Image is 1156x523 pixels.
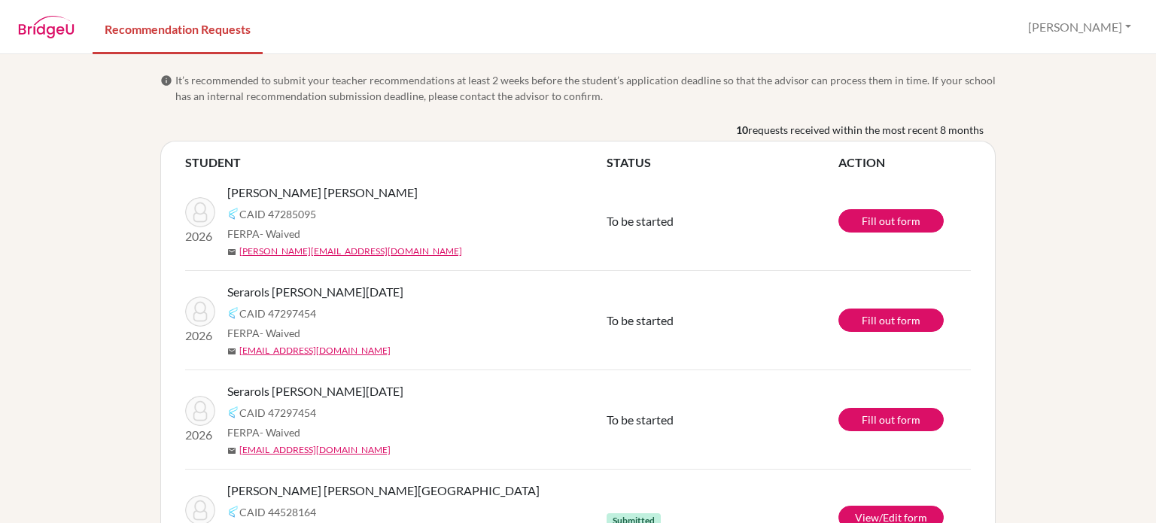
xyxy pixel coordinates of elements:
[93,2,263,54] a: Recommendation Requests
[227,184,418,202] span: [PERSON_NAME] [PERSON_NAME]
[736,122,748,138] b: 10
[227,307,239,319] img: Common App logo
[227,347,236,356] span: mail
[607,214,674,228] span: To be started
[239,245,462,258] a: [PERSON_NAME][EMAIL_ADDRESS][DOMAIN_NAME]
[260,327,300,339] span: - Waived
[227,248,236,257] span: mail
[185,327,215,345] p: 2026
[260,227,300,240] span: - Waived
[227,283,403,301] span: Serarols [PERSON_NAME][DATE]
[185,154,607,172] th: STUDENT
[239,443,391,457] a: [EMAIL_ADDRESS][DOMAIN_NAME]
[227,325,300,341] span: FERPA
[838,154,971,172] th: ACTION
[227,506,239,518] img: Common App logo
[838,209,944,233] a: Fill out form
[227,208,239,220] img: Common App logo
[227,382,403,400] span: Serarols [PERSON_NAME][DATE]
[607,154,838,172] th: STATUS
[185,227,215,245] p: 2026
[838,408,944,431] a: Fill out form
[1021,13,1138,41] button: [PERSON_NAME]
[748,122,984,138] span: requests received within the most recent 8 months
[185,296,215,327] img: Serarols Pacas, Lucia
[185,396,215,426] img: Serarols Pacas, Lucia
[607,412,674,427] span: To be started
[227,482,540,500] span: [PERSON_NAME] [PERSON_NAME][GEOGRAPHIC_DATA]
[227,406,239,418] img: Common App logo
[185,426,215,444] p: 2026
[838,309,944,332] a: Fill out form
[239,206,316,222] span: CAID 47285095
[260,426,300,439] span: - Waived
[607,313,674,327] span: To be started
[227,424,300,440] span: FERPA
[160,74,172,87] span: info
[239,306,316,321] span: CAID 47297454
[175,72,996,104] span: It’s recommended to submit your teacher recommendations at least 2 weeks before the student’s app...
[239,405,316,421] span: CAID 47297454
[227,446,236,455] span: mail
[239,344,391,357] a: [EMAIL_ADDRESS][DOMAIN_NAME]
[227,226,300,242] span: FERPA
[239,504,316,520] span: CAID 44528164
[18,16,75,38] img: BridgeU logo
[185,197,215,227] img: Kahn Castellanos, Mia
